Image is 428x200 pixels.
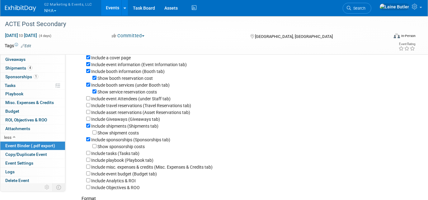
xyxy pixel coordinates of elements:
[21,44,31,48] a: Edit
[91,103,191,108] label: Include travel reservations (Travel Reservations tab)
[5,100,54,105] span: Misc. Expenses & Credits
[5,117,47,122] span: ROI, Objectives & ROO
[5,152,47,157] span: Copy/Duplicate Event
[97,76,153,81] label: Show booth reservation cost
[0,133,65,142] a: less
[0,55,65,64] a: Giveaways
[44,1,92,7] span: G2 Marketing & Events, LLC
[0,90,65,98] a: Playbook
[5,178,29,183] span: Delete Event
[0,73,65,81] a: Sponsorships1
[5,83,16,88] span: Tasks
[351,6,365,11] span: Search
[5,169,15,174] span: Logs
[0,150,65,159] a: Copy/Duplicate Event
[91,62,187,67] label: Include event information (Event Information tab)
[0,176,65,185] a: Delete Event
[34,74,38,79] span: 1
[0,142,65,150] a: Event Binder (.pdf export)
[5,43,31,49] td: Tags
[91,117,160,122] label: Include Giveaways (Giveaways tab)
[97,130,139,135] label: Show shipment costs
[5,66,32,70] span: Shipments
[394,33,400,38] img: Format-Inperson.png
[0,98,65,107] a: Misc. Expenses & Credits
[5,109,19,114] span: Budget
[5,143,55,148] span: Event Binder (.pdf export)
[91,185,140,190] label: Include Objectives & ROO
[42,183,53,191] td: Personalize Event Tab Strip
[0,107,65,116] a: Budget
[0,81,65,90] a: Tasks
[0,64,65,72] a: Shipments4
[91,110,190,115] label: Include asset reservations (Asset Reservations tab)
[5,57,26,62] span: Giveaways
[97,144,145,149] label: Show sponsorship costs
[28,66,32,70] span: 4
[0,125,65,133] a: Attachments
[379,3,409,10] img: Laine Butler
[5,161,33,166] span: Event Settings
[53,183,65,191] td: Toggle Event Tabs
[91,83,170,88] label: Include booth services (under Booth tab)
[91,69,165,74] label: Include booth information (Booth tab)
[0,159,65,167] a: Event Settings
[91,178,136,183] label: Include Analytics & ROI
[3,19,381,30] div: ACTE Post Secondary
[398,43,415,46] div: Event Rating
[91,151,139,156] label: Include tasks (Tasks tab)
[401,34,416,38] div: In-Person
[91,55,131,60] label: Include a cover page
[91,171,157,176] label: Include event budget (Budget tab)
[5,33,37,38] span: [DATE] [DATE]
[5,5,36,11] img: ExhibitDay
[18,33,24,38] span: to
[255,34,333,39] span: [GEOGRAPHIC_DATA], [GEOGRAPHIC_DATA]
[97,89,157,94] label: Show service reservation costs
[355,32,416,42] div: Event Format
[4,135,12,140] span: less
[91,96,171,101] label: Include event Attendees (under Staff tab)
[91,158,153,163] label: Include playbook (Playbook tab)
[91,137,170,142] label: Include sponsorships (Sponsorships tab)
[343,3,371,14] a: Search
[0,168,65,176] a: Logs
[5,126,30,131] span: Attachments
[0,116,65,124] a: ROI, Objectives & ROO
[5,74,38,79] span: Sponsorships
[91,165,213,170] label: Include misc. expenses & credits (Misc. Expenses & Credits tab)
[38,34,51,38] span: (4 days)
[5,91,23,96] span: Playbook
[91,124,158,129] label: Include shipments (Shipments tab)
[110,33,147,39] button: Committed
